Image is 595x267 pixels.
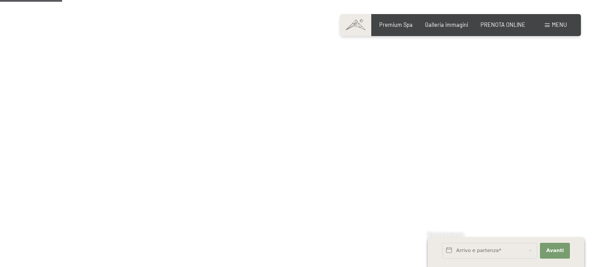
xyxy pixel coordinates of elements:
[540,243,570,259] button: Avanti
[428,232,464,237] span: Richiesta express
[379,21,413,28] a: Premium Spa
[552,21,567,28] span: Menu
[425,21,468,28] a: Galleria immagini
[480,21,525,28] a: PRENOTA ONLINE
[546,247,564,254] span: Avanti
